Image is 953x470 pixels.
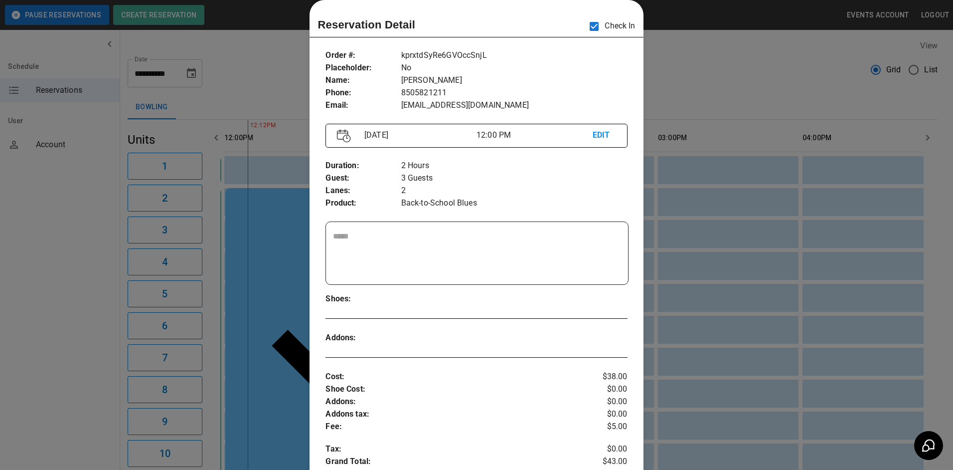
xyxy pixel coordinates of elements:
p: Phone : [325,87,401,99]
p: Order # : [325,49,401,62]
p: Cost : [325,371,577,383]
p: Product : [325,197,401,210]
p: $5.00 [577,421,628,433]
p: Email : [325,99,401,112]
p: Addons : [325,396,577,408]
p: Tax : [325,443,577,456]
p: 8505821211 [401,87,628,99]
p: $0.00 [577,443,628,456]
p: Check In [584,16,635,37]
p: Reservation Detail [318,16,415,33]
p: kprxtdSyRe6GVOccSnjL [401,49,628,62]
p: $0.00 [577,408,628,421]
p: Addons : [325,332,401,344]
p: [PERSON_NAME] [401,74,628,87]
p: Fee : [325,421,577,433]
p: 12:00 PM [476,129,593,141]
p: $0.00 [577,396,628,408]
p: Duration : [325,160,401,172]
p: Shoes : [325,293,401,305]
p: 2 Hours [401,160,628,172]
p: Lanes : [325,185,401,197]
p: $38.00 [577,371,628,383]
p: Placeholder : [325,62,401,74]
img: Vector [337,129,351,143]
p: [EMAIL_ADDRESS][DOMAIN_NAME] [401,99,628,112]
p: 3 Guests [401,172,628,185]
p: Name : [325,74,401,87]
p: Guest : [325,172,401,185]
p: 2 [401,185,628,197]
p: [DATE] [360,129,476,141]
p: No [401,62,628,74]
p: EDIT [593,129,616,142]
p: Back-to-School Blues [401,197,628,210]
p: $0.00 [577,383,628,396]
p: Shoe Cost : [325,383,577,396]
p: Addons tax : [325,408,577,421]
